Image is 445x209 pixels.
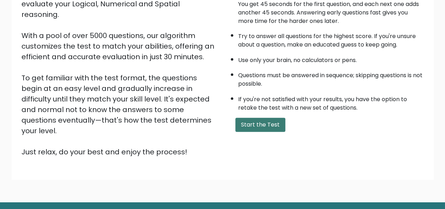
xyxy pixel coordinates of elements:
[238,29,424,49] li: Try to answer all questions for the highest score. If you're unsure about a question, make an edu...
[238,68,424,88] li: Questions must be answered in sequence; skipping questions is not possible.
[238,92,424,112] li: If you're not satisfied with your results, you have the option to retake the test with a new set ...
[235,118,285,132] button: Start the Test
[238,53,424,64] li: Use only your brain, no calculators or pens.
